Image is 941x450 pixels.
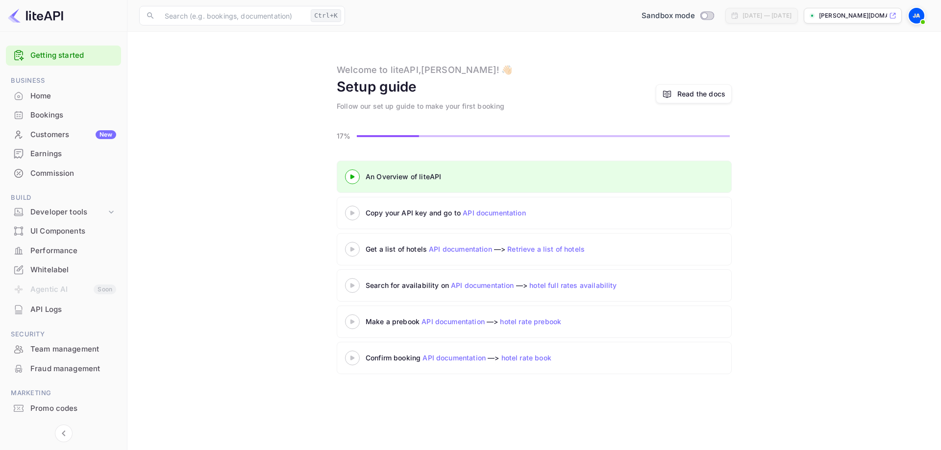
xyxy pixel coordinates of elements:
div: Promo codes [6,399,121,418]
div: Fraud management [30,363,116,375]
div: Customers [30,129,116,141]
div: Earnings [6,144,121,164]
a: CustomersNew [6,125,121,143]
div: New [96,130,116,139]
span: Build [6,192,121,203]
div: Confirm booking —> [366,353,611,363]
div: Bookings [6,106,121,125]
div: Bookings [30,110,116,121]
div: Earnings [30,148,116,160]
div: Copy your API key and go to [366,208,611,218]
div: Make a prebook —> [366,316,611,327]
div: Switch to Production mode [638,10,718,22]
span: Security [6,329,121,340]
img: LiteAPI logo [8,8,63,24]
div: Follow our set up guide to make your first booking [337,101,505,111]
a: Bookings [6,106,121,124]
div: API Logs [30,304,116,315]
a: Team management [6,340,121,358]
div: [DATE] — [DATE] [743,11,792,20]
a: Earnings [6,144,121,163]
div: Commission [30,168,116,179]
button: Collapse navigation [55,425,73,442]
span: Sandbox mode [642,10,695,22]
div: Whitelabel [30,264,116,276]
a: API documentation [429,245,492,253]
div: Get a list of hotels —> [366,244,611,254]
a: Home [6,87,121,105]
div: UI Components [30,226,116,237]
div: Home [30,91,116,102]
div: Whitelabel [6,261,121,280]
div: Search for availability on —> [366,280,709,290]
div: Performance [30,245,116,257]
a: hotel full rates availability [529,281,617,289]
div: An Overview of liteAPI [366,171,611,182]
a: API documentation [422,354,486,362]
a: Fraud management [6,359,121,378]
span: Business [6,75,121,86]
div: Home [6,87,121,106]
a: Promo codes [6,399,121,417]
div: Commission [6,164,121,183]
div: Setup guide [337,76,417,97]
div: Team management [6,340,121,359]
a: Performance [6,241,121,260]
a: API documentation [421,317,485,326]
a: Read the docs [677,89,725,99]
a: Whitelabel [6,261,121,279]
img: Jackson Amadi [909,8,924,24]
a: hotel rate prebook [500,317,561,326]
a: Retrieve a list of hotels [507,245,585,253]
div: UI Components [6,222,121,241]
div: Promo codes [30,403,116,414]
div: Developer tools [30,207,106,218]
a: hotel rate book [501,354,551,362]
a: UI Components [6,222,121,240]
div: Developer tools [6,204,121,221]
a: API documentation [451,281,514,289]
p: [PERSON_NAME][DOMAIN_NAME]... [819,11,887,20]
a: Commission [6,164,121,182]
div: Getting started [6,46,121,66]
a: Read the docs [656,84,732,103]
div: Performance [6,241,121,261]
div: Fraud management [6,359,121,379]
a: API Logs [6,300,121,318]
a: API documentation [463,209,526,217]
div: CustomersNew [6,125,121,144]
input: Search (e.g. bookings, documentation) [159,6,307,25]
div: Ctrl+K [311,9,341,22]
div: Welcome to liteAPI, [PERSON_NAME] ! 👋🏻 [337,63,512,76]
a: Getting started [30,50,116,61]
div: Team management [30,344,116,355]
p: 17% [337,131,354,141]
span: Marketing [6,388,121,399]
